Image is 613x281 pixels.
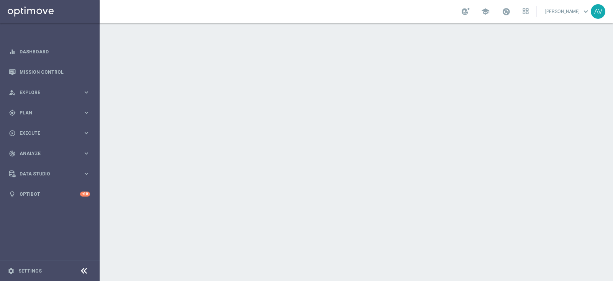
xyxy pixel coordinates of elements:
i: keyboard_arrow_right [83,150,90,157]
i: lightbulb [9,191,16,198]
i: track_changes [9,150,16,157]
div: Execute [9,130,83,137]
a: Settings [18,269,42,273]
a: Optibot [20,184,80,204]
span: keyboard_arrow_down [582,7,590,16]
i: keyboard_arrow_right [83,109,90,116]
div: Explore [9,89,83,96]
div: Analyze [9,150,83,157]
button: person_search Explore keyboard_arrow_right [8,89,90,96]
button: play_circle_outline Execute keyboard_arrow_right [8,130,90,136]
div: AV [591,4,605,19]
button: Mission Control [8,69,90,75]
button: equalizer Dashboard [8,49,90,55]
span: Plan [20,111,83,115]
div: Optibot [9,184,90,204]
div: Dashboard [9,41,90,62]
a: Dashboard [20,41,90,62]
button: Data Studio keyboard_arrow_right [8,171,90,177]
button: gps_fixed Plan keyboard_arrow_right [8,110,90,116]
div: Mission Control [9,62,90,82]
span: Execute [20,131,83,136]
span: Explore [20,90,83,95]
div: +10 [80,192,90,197]
div: Data Studio [9,170,83,177]
i: keyboard_arrow_right [83,170,90,177]
a: [PERSON_NAME]keyboard_arrow_down [544,6,591,17]
div: Plan [9,109,83,116]
i: keyboard_arrow_right [83,129,90,137]
span: school [481,7,490,16]
i: keyboard_arrow_right [83,89,90,96]
i: person_search [9,89,16,96]
i: equalizer [9,48,16,55]
i: gps_fixed [9,109,16,116]
i: settings [8,268,15,274]
span: Analyze [20,151,83,156]
button: lightbulb Optibot +10 [8,191,90,197]
button: track_changes Analyze keyboard_arrow_right [8,150,90,157]
i: play_circle_outline [9,130,16,137]
a: Mission Control [20,62,90,82]
span: Data Studio [20,172,83,176]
